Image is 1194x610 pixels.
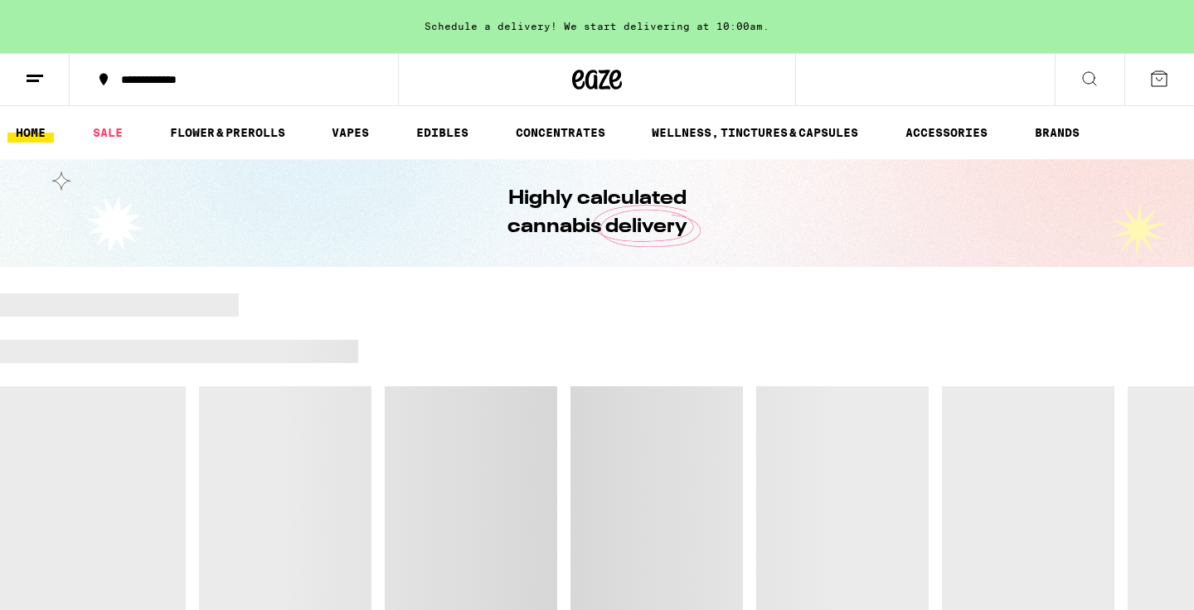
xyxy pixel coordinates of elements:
[162,123,294,143] a: FLOWER & PREROLLS
[7,123,54,143] a: HOME
[323,123,377,143] a: VAPES
[1027,123,1088,143] a: BRANDS
[460,185,734,241] h1: Highly calculated cannabis delivery
[643,123,866,143] a: WELLNESS, TINCTURES & CAPSULES
[85,123,131,143] a: SALE
[897,123,996,143] a: ACCESSORIES
[507,123,614,143] a: CONCENTRATES
[408,123,477,143] a: EDIBLES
